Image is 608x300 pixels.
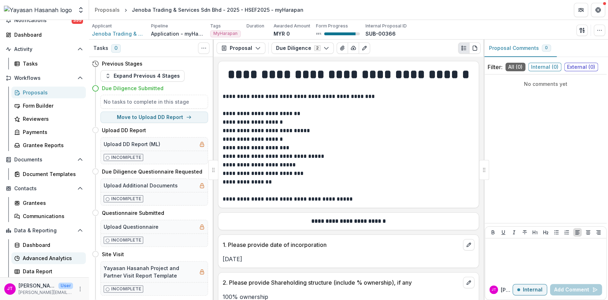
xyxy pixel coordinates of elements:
[23,268,80,275] div: Data Report
[469,42,480,54] button: PDF view
[489,228,497,237] button: Bold
[337,42,348,54] button: View Attached Files
[501,286,513,294] p: [PERSON_NAME]
[92,5,306,15] nav: breadcrumb
[3,29,86,41] a: Dashboard
[111,286,141,292] p: Incomplete
[552,228,561,237] button: Bullet List
[217,42,265,54] button: Proposal
[11,168,86,180] a: Document Templates
[562,228,571,237] button: Ordered List
[11,58,86,69] a: Tasks
[499,228,508,237] button: Underline
[102,209,164,217] h4: Questionnaire Submitted
[23,89,80,96] div: Proposals
[528,63,561,71] span: Internal ( 0 )
[102,126,146,134] h4: Upload DD Report
[11,113,86,125] a: Reviewers
[23,241,80,249] div: Dashboard
[11,100,86,112] a: Form Builder
[550,284,602,295] button: Add Comment
[14,75,74,81] span: Workflows
[541,228,550,237] button: Heading 2
[11,265,86,277] a: Data Report
[316,23,348,29] p: Form Progress
[11,252,86,264] a: Advanced Analytics
[3,183,86,194] button: Open Contacts
[492,288,496,291] div: Josselyn Tan
[520,228,529,237] button: Strike
[210,23,221,29] p: Tags
[545,45,548,50] span: 0
[104,182,178,189] h5: Upload Additional Documents
[23,212,80,220] div: Communications
[23,115,80,123] div: Reviewers
[23,128,80,136] div: Payments
[104,223,159,231] h5: Upload Questionnaire
[11,239,86,251] a: Dashboard
[316,31,321,36] p: 88 %
[92,5,123,15] a: Proposals
[92,30,145,37] a: Jenoba Trading & Services Sdn Bhd
[11,87,86,98] a: Proposals
[223,255,474,263] p: [DATE]
[76,285,84,293] button: More
[564,63,598,71] span: External ( 0 )
[72,17,83,24] span: 399
[458,42,469,54] button: Plaintext view
[102,250,124,258] h4: Site Visit
[111,196,141,202] p: Incomplete
[95,6,120,14] div: Proposals
[213,31,238,36] span: MyHarapan
[93,45,108,51] h3: Tasks
[23,170,80,178] div: Document Templates
[584,228,592,237] button: Align Center
[58,283,73,289] p: User
[100,112,208,123] button: Move to Upload DD Report
[488,63,503,71] p: Filter:
[513,284,547,295] button: Internal
[359,42,370,54] button: Edit as form
[3,154,86,165] button: Open Documents
[23,141,80,149] div: Grantee Reports
[574,3,588,17] button: Partners
[531,228,539,237] button: Heading 1
[102,168,202,175] h4: Due Diligence Questionnaire Requested
[111,154,141,161] p: Incomplete
[14,157,74,163] span: Documents
[19,289,73,296] p: [PERSON_NAME][EMAIL_ADDRESS][DOMAIN_NAME]
[92,23,112,29] p: Applicant
[151,23,168,29] p: Pipeline
[104,140,160,148] h5: Upload DD Report (ML)
[591,3,605,17] button: Get Help
[246,23,264,29] p: Duration
[111,44,121,53] span: 0
[14,228,74,234] span: Data & Reporting
[19,282,56,289] p: [PERSON_NAME]
[3,43,86,55] button: Open Activity
[573,228,582,237] button: Align Left
[505,63,525,71] span: All ( 0 )
[104,98,205,105] h5: No tasks to complete in this stage
[23,254,80,262] div: Advanced Analytics
[3,15,86,26] button: Notifications399
[223,240,460,249] p: 1. Please provide date of incorporation
[14,31,80,38] div: Dashboard
[14,46,74,52] span: Activity
[23,199,80,207] div: Grantees
[523,287,542,293] p: Internal
[488,80,604,88] p: No comments yet
[104,264,196,279] h5: Yayasan Hasanah Project and Partner Visit Report Template
[3,225,86,236] button: Open Data & Reporting
[463,277,474,288] button: edit
[151,30,204,37] p: Application - myHarapan
[102,84,163,92] h4: Due Diligence Submitted
[23,102,80,109] div: Form Builder
[274,23,310,29] p: Awarded Amount
[14,17,72,24] span: Notifications
[365,30,396,37] p: SUB-00366
[223,278,460,287] p: 2. Please provide Shareholding structure (include % ownership), if any
[111,237,141,243] p: Incomplete
[102,60,142,67] h4: Previous Stages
